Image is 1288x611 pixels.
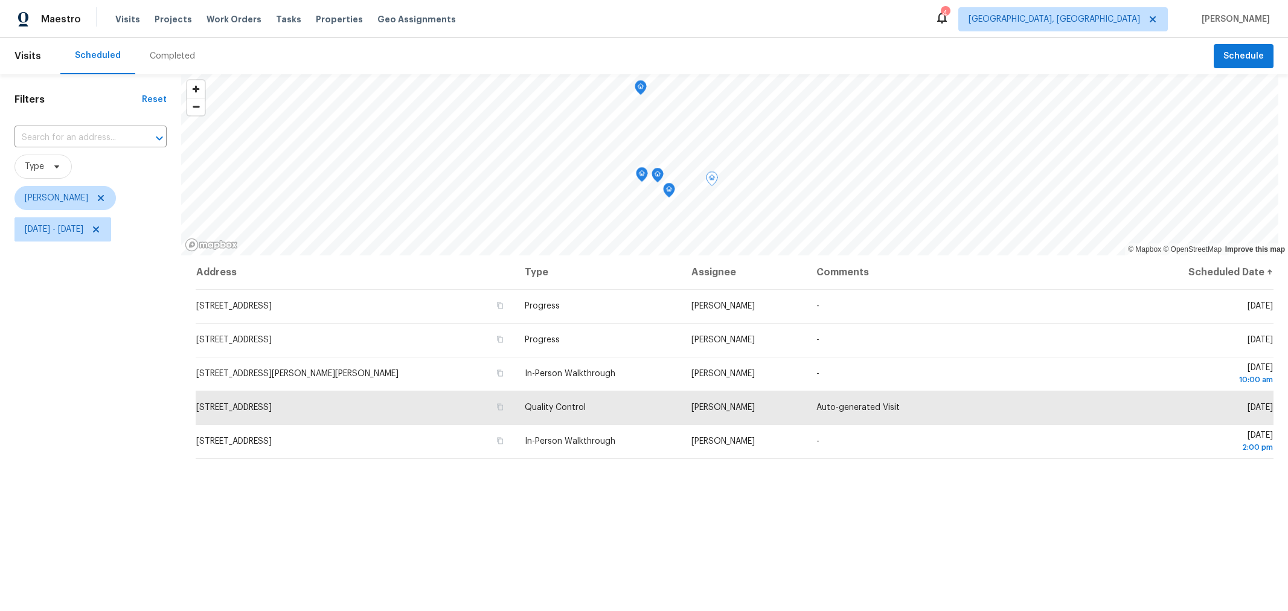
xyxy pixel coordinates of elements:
div: 10:00 am [1139,374,1273,386]
div: 2:00 pm [1139,441,1273,453]
button: Copy Address [495,435,505,446]
span: Properties [316,13,363,25]
button: Zoom out [187,98,205,115]
div: Map marker [635,80,647,99]
canvas: Map [181,74,1278,255]
span: [DATE] [1248,403,1273,412]
button: Copy Address [495,334,505,345]
span: - [816,437,819,446]
div: Reset [142,94,167,106]
span: [STREET_ADDRESS] [196,302,272,310]
button: Open [151,130,168,147]
span: [DATE] - [DATE] [25,223,83,235]
span: In-Person Walkthrough [525,369,615,378]
span: Projects [155,13,192,25]
th: Assignee [682,255,807,289]
span: In-Person Walkthrough [525,437,615,446]
span: - [816,302,819,310]
th: Address [196,255,515,289]
div: 4 [941,7,949,19]
button: Schedule [1214,44,1274,69]
th: Type [515,255,681,289]
div: Completed [150,50,195,62]
span: Maestro [41,13,81,25]
a: Improve this map [1225,245,1285,254]
a: Mapbox [1128,245,1161,254]
th: Comments [807,255,1130,289]
span: [GEOGRAPHIC_DATA], [GEOGRAPHIC_DATA] [969,13,1140,25]
span: Progress [525,302,560,310]
span: [DATE] [1139,363,1273,386]
div: Map marker [652,168,664,187]
span: [PERSON_NAME] [25,192,88,204]
span: [DATE] [1139,431,1273,453]
span: [DATE] [1248,336,1273,344]
span: [PERSON_NAME] [691,403,755,412]
div: Scheduled [75,50,121,62]
button: Zoom in [187,80,205,98]
span: Visits [115,13,140,25]
span: Geo Assignments [377,13,456,25]
span: [PERSON_NAME] [1197,13,1270,25]
span: [PERSON_NAME] [691,369,755,378]
input: Search for an address... [14,129,133,147]
span: Tasks [276,15,301,24]
button: Copy Address [495,368,505,379]
span: Visits [14,43,41,69]
div: Map marker [663,183,675,202]
span: Progress [525,336,560,344]
button: Copy Address [495,300,505,311]
h1: Filters [14,94,142,106]
span: Auto-generated Visit [816,403,900,412]
span: Schedule [1223,49,1264,64]
button: Copy Address [495,401,505,412]
div: Map marker [636,167,648,186]
th: Scheduled Date ↑ [1130,255,1274,289]
span: [STREET_ADDRESS] [196,336,272,344]
span: - [816,369,819,378]
a: Mapbox homepage [185,238,238,252]
div: Map marker [706,171,718,190]
span: [PERSON_NAME] [691,437,755,446]
span: Work Orders [207,13,261,25]
span: [PERSON_NAME] [691,336,755,344]
span: [STREET_ADDRESS] [196,437,272,446]
span: [DATE] [1248,302,1273,310]
span: - [816,336,819,344]
span: [PERSON_NAME] [691,302,755,310]
a: OpenStreetMap [1163,245,1222,254]
span: Quality Control [525,403,586,412]
span: [STREET_ADDRESS][PERSON_NAME][PERSON_NAME] [196,369,399,378]
span: [STREET_ADDRESS] [196,403,272,412]
span: Type [25,161,44,173]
